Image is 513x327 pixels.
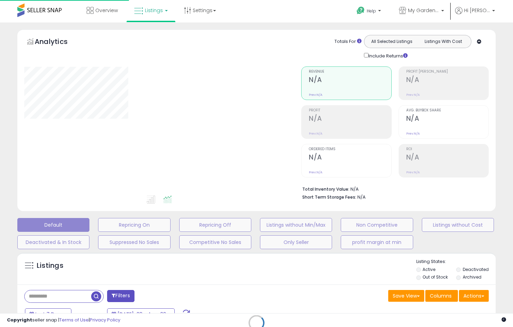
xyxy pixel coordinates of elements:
[260,235,332,249] button: Only Seller
[406,147,488,151] span: ROI
[406,109,488,112] span: Avg. Buybox Share
[359,52,416,60] div: Include Returns
[406,76,488,85] h2: N/A
[341,235,413,249] button: profit margin at min
[7,317,120,324] div: seller snap | |
[302,186,349,192] b: Total Inventory Value:
[351,1,388,22] a: Help
[17,235,89,249] button: Deactivated & In Stock
[309,109,391,112] span: Profit
[455,7,495,22] a: Hi [PERSON_NAME]
[95,7,118,14] span: Overview
[417,37,469,46] button: Listings With Cost
[309,93,322,97] small: Prev: N/A
[408,7,439,14] span: My Garden Pool
[309,76,391,85] h2: N/A
[35,37,81,48] h5: Analytics
[406,70,488,74] span: Profit [PERSON_NAME]
[334,38,362,45] div: Totals For
[357,194,366,200] span: N/A
[406,170,420,174] small: Prev: N/A
[341,218,413,232] button: Non Competitive
[406,131,420,136] small: Prev: N/A
[260,218,332,232] button: Listings without Min/Max
[179,218,251,232] button: Repricing Off
[98,235,170,249] button: Suppressed No Sales
[145,7,163,14] span: Listings
[309,131,322,136] small: Prev: N/A
[309,153,391,163] h2: N/A
[464,7,490,14] span: Hi [PERSON_NAME]
[7,317,32,323] strong: Copyright
[309,147,391,151] span: Ordered Items
[309,115,391,124] h2: N/A
[179,235,251,249] button: Competitive No Sales
[406,153,488,163] h2: N/A
[302,184,484,193] li: N/A
[367,8,376,14] span: Help
[302,194,356,200] b: Short Term Storage Fees:
[366,37,418,46] button: All Selected Listings
[422,218,494,232] button: Listings without Cost
[356,6,365,15] i: Get Help
[309,70,391,74] span: Revenue
[406,93,420,97] small: Prev: N/A
[98,218,170,232] button: Repricing On
[309,170,322,174] small: Prev: N/A
[17,218,89,232] button: Default
[406,115,488,124] h2: N/A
